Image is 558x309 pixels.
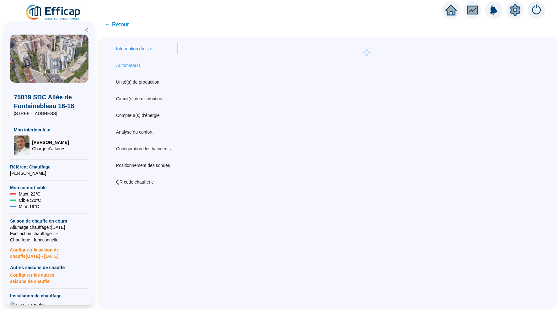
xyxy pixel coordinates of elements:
div: Information du site [116,46,152,52]
span: Configurer les autres saisons de chauffe [10,271,89,284]
span: [STREET_ADDRESS] [14,110,85,117]
span: Référent Chauffage [10,164,89,170]
span: setting [510,4,521,16]
span: Maxi : 22 °C [19,191,40,197]
span: Chargé d'affaires [32,146,69,152]
div: Configuration des bâtiments [116,146,171,152]
span: [PERSON_NAME] [32,139,69,146]
span: Chaufferie : fonctionnelle [10,237,89,243]
span: Allumage chauffage : [DATE] [10,224,89,230]
span: double-left [84,28,89,32]
span: 2 [10,301,15,308]
img: efficap energie logo [25,4,82,21]
img: alerts [485,1,503,19]
span: Exctinction chauffage : -- [10,230,89,237]
div: Compteur(s) d'énergie [116,112,160,119]
div: Automate(s) [116,62,140,69]
span: Mon interlocuteur [14,127,85,133]
div: Unité(s) de production [116,79,159,86]
span: [PERSON_NAME] [10,170,89,176]
span: Mini : 19 °C [19,203,39,210]
span: Configurer la saison de chauffe [DATE] - [DATE] [10,243,89,259]
div: QR code chaufferie [116,179,154,185]
div: Positionnement des sondes [116,162,170,169]
span: Autres saisons de chauffe [10,264,89,271]
span: Installation de chauffage [10,293,89,299]
img: alerts [528,1,545,19]
span: ← Retour [105,20,129,29]
span: home [446,4,457,16]
span: circuits régulés [16,301,46,308]
span: Cible : 20 °C [19,197,41,203]
span: 75019 SDC Allée de Fontainebleau 16-18 [14,93,85,110]
div: Analyse du confort [116,129,153,135]
span: Saison de chauffe en cours [10,218,89,224]
span: Mon confort cible [10,185,89,191]
img: Chargé d'affaires [14,135,30,156]
span: fund [467,4,478,16]
div: Circuit(s) de distribution [116,96,162,102]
